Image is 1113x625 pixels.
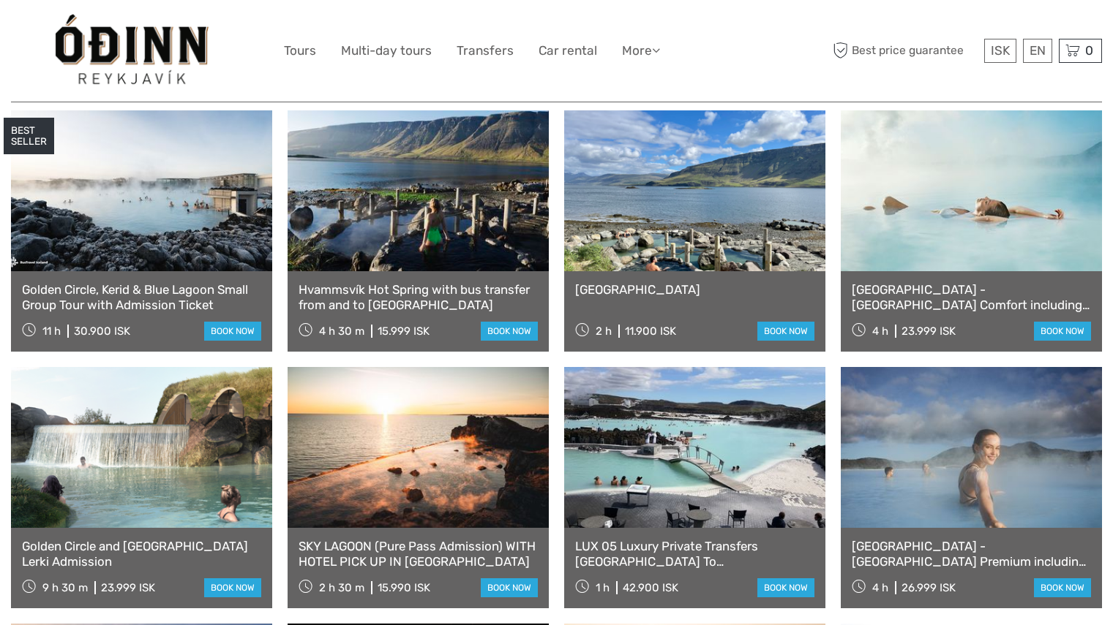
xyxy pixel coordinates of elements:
a: book now [757,578,814,597]
span: 4 h [872,325,888,338]
div: 30.900 ISK [74,325,130,338]
a: Car rental [539,40,597,61]
div: 15.999 ISK [378,325,430,338]
a: Hvammsvík Hot Spring with bus transfer from and to [GEOGRAPHIC_DATA] [299,282,538,312]
a: Transfers [457,40,514,61]
a: book now [204,322,261,341]
span: 4 h 30 m [319,325,364,338]
span: 2 h 30 m [319,581,364,594]
span: 9 h 30 m [42,581,88,594]
a: Golden Circle, Kerid & Blue Lagoon Small Group Tour with Admission Ticket [22,282,261,312]
a: Tours [284,40,316,61]
a: Multi-day tours [341,40,432,61]
a: book now [481,578,538,597]
a: [GEOGRAPHIC_DATA] [575,282,814,297]
span: 4 h [872,581,888,594]
div: 23.999 ISK [101,581,155,594]
span: 11 h [42,325,61,338]
a: book now [1034,578,1091,597]
span: ISK [991,43,1010,58]
div: EN [1023,39,1052,63]
div: 26.999 ISK [902,581,956,594]
a: book now [1034,322,1091,341]
span: 2 h [596,325,612,338]
a: More [622,40,660,61]
div: 42.900 ISK [623,581,678,594]
p: We're away right now. Please check back later! [20,26,165,37]
a: LUX 05 Luxury Private Transfers [GEOGRAPHIC_DATA] To [GEOGRAPHIC_DATA] [575,539,814,569]
span: 1 h [596,581,610,594]
div: 23.999 ISK [902,325,956,338]
a: book now [204,578,261,597]
button: Open LiveChat chat widget [168,23,186,40]
a: [GEOGRAPHIC_DATA] - [GEOGRAPHIC_DATA] Comfort including admission [852,282,1091,312]
span: 0 [1083,43,1095,58]
img: General Info: [53,11,211,91]
a: SKY LAGOON (Pure Pass Admission) WITH HOTEL PICK UP IN [GEOGRAPHIC_DATA] [299,539,538,569]
a: book now [481,322,538,341]
div: 15.990 ISK [378,581,430,594]
a: book now [757,322,814,341]
a: Golden Circle and [GEOGRAPHIC_DATA] Lerki Admission [22,539,261,569]
span: Best price guarantee [829,39,981,63]
div: 11.900 ISK [625,325,676,338]
div: BEST SELLER [4,118,54,154]
a: [GEOGRAPHIC_DATA] - [GEOGRAPHIC_DATA] Premium including admission [852,539,1091,569]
